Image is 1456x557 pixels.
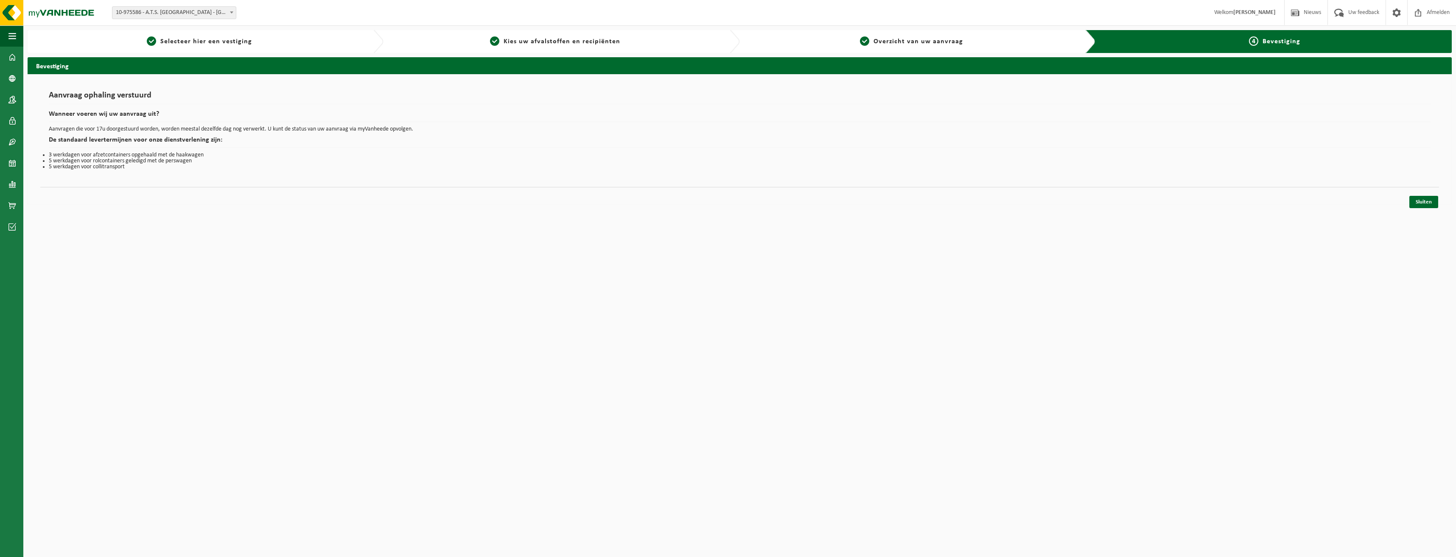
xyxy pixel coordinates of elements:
[49,136,1431,148] h2: De standaard levertermijnen voor onze dienstverlening zijn:
[49,164,1431,170] li: 5 werkdagen voor collitransport
[1233,9,1276,16] strong: [PERSON_NAME]
[388,36,722,47] a: 2Kies uw afvalstoffen en recipiënten
[874,38,963,45] span: Overzicht van uw aanvraag
[160,38,252,45] span: Selecteer hier een vestiging
[860,36,869,46] span: 3
[28,57,1452,74] h2: Bevestiging
[147,36,156,46] span: 1
[49,111,1431,122] h2: Wanneer voeren wij uw aanvraag uit?
[49,126,1431,132] p: Aanvragen die voor 17u doorgestuurd worden, worden meestal dezelfde dag nog verwerkt. U kunt de s...
[49,158,1431,164] li: 5 werkdagen voor rolcontainers geledigd met de perswagen
[1409,196,1438,208] a: Sluiten
[1249,36,1258,46] span: 4
[744,36,1079,47] a: 3Overzicht van uw aanvraag
[1263,38,1300,45] span: Bevestiging
[504,38,620,45] span: Kies uw afvalstoffen en recipiënten
[49,91,1431,104] h1: Aanvraag ophaling verstuurd
[112,6,236,19] span: 10-975586 - A.T.S. MERELBEKE - MERELBEKE
[112,7,236,19] span: 10-975586 - A.T.S. MERELBEKE - MERELBEKE
[49,152,1431,158] li: 3 werkdagen voor afzetcontainers opgehaald met de haakwagen
[32,36,367,47] a: 1Selecteer hier een vestiging
[490,36,499,46] span: 2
